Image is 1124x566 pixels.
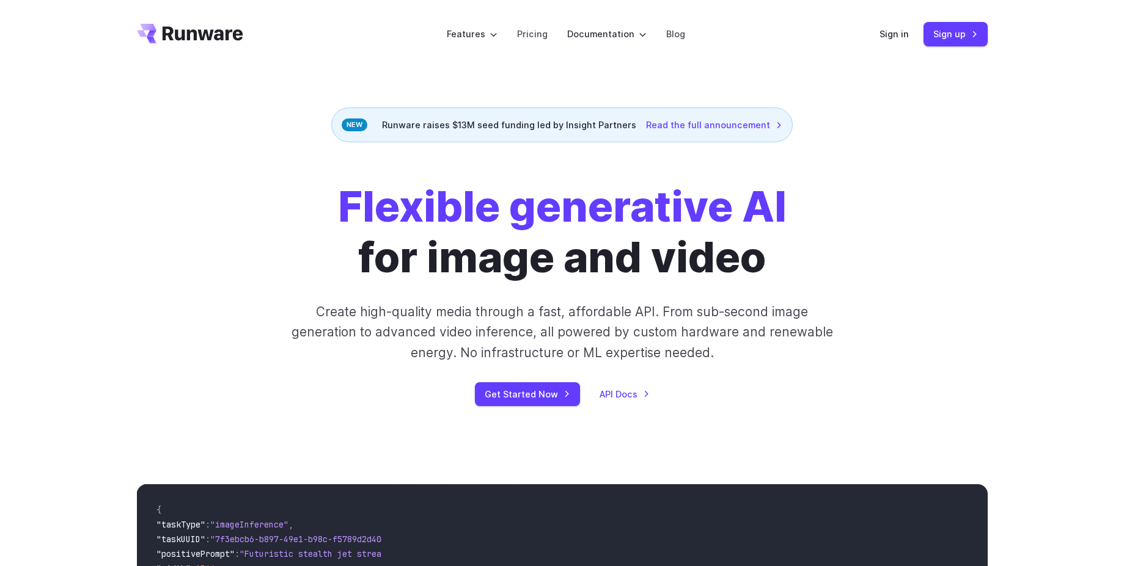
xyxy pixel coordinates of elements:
[517,27,548,41] a: Pricing
[205,534,210,545] span: :
[600,387,650,401] a: API Docs
[338,181,787,282] h1: for image and video
[447,27,498,41] label: Features
[567,27,647,41] label: Documentation
[156,519,205,530] span: "taskType"
[924,22,988,46] a: Sign up
[288,519,293,530] span: ,
[156,504,161,515] span: {
[240,548,685,559] span: "Futuristic stealth jet streaking through a neon-lit cityscape with glowing purple exhaust"
[331,107,793,142] div: Runware raises $13M seed funding led by Insight Partners
[338,181,787,232] strong: Flexible generative AI
[137,24,243,43] a: Go to /
[235,548,240,559] span: :
[156,548,235,559] span: "positivePrompt"
[210,534,396,545] span: "7f3ebcb6-b897-49e1-b98c-f5789d2d40d7"
[666,27,685,41] a: Blog
[475,382,580,406] a: Get Started Now
[646,118,782,132] a: Read the full announcement
[210,519,288,530] span: "imageInference"
[290,302,834,363] p: Create high-quality media through a fast, affordable API. From sub-second image generation to adv...
[205,519,210,530] span: :
[156,534,205,545] span: "taskUUID"
[880,27,909,41] a: Sign in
